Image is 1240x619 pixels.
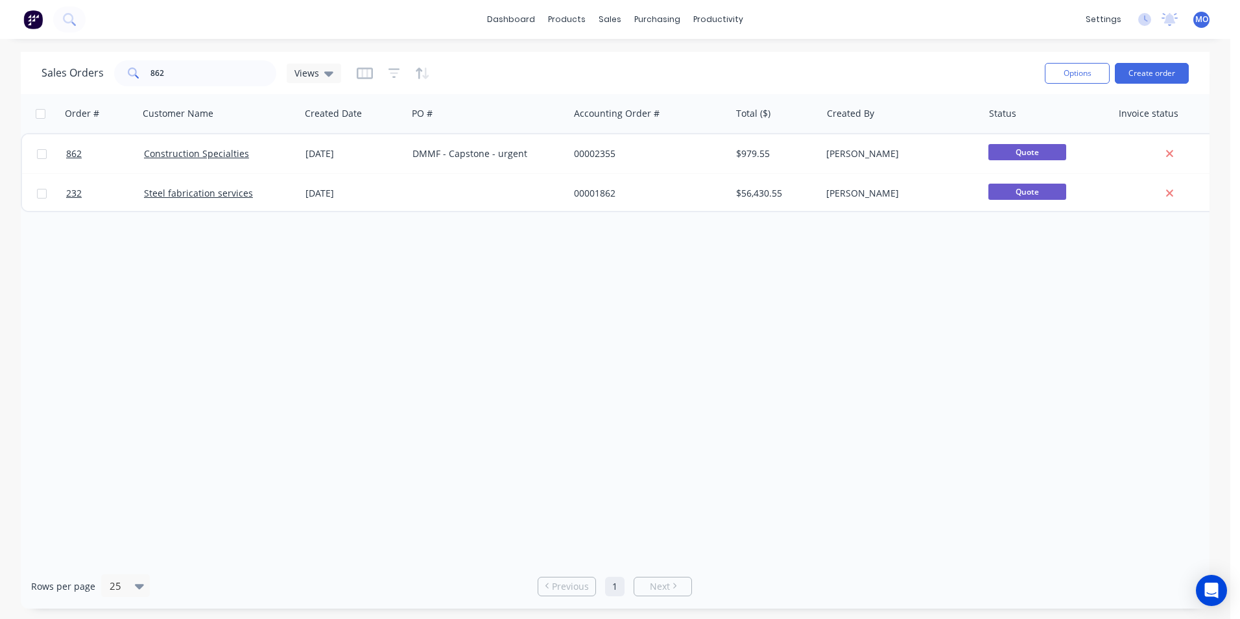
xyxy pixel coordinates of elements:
[542,10,592,29] div: products
[538,580,595,593] a: Previous page
[65,107,99,120] div: Order #
[826,187,970,200] div: [PERSON_NAME]
[687,10,750,29] div: productivity
[23,10,43,29] img: Factory
[988,144,1066,160] span: Quote
[532,577,697,596] ul: Pagination
[412,107,433,120] div: PO #
[736,187,812,200] div: $56,430.55
[66,187,82,200] span: 232
[150,60,277,86] input: Search...
[736,107,770,120] div: Total ($)
[305,187,402,200] div: [DATE]
[988,184,1066,200] span: Quote
[827,107,874,120] div: Created By
[31,580,95,593] span: Rows per page
[144,187,253,199] a: Steel fabrication services
[1045,63,1110,84] button: Options
[592,10,628,29] div: sales
[481,10,542,29] a: dashboard
[826,147,970,160] div: [PERSON_NAME]
[552,580,589,593] span: Previous
[42,67,104,79] h1: Sales Orders
[736,147,812,160] div: $979.55
[143,107,213,120] div: Customer Name
[650,580,670,593] span: Next
[305,107,362,120] div: Created Date
[1196,575,1227,606] div: Open Intercom Messenger
[305,147,402,160] div: [DATE]
[574,187,718,200] div: 00001862
[66,147,82,160] span: 862
[1079,10,1128,29] div: settings
[574,147,718,160] div: 00002355
[66,174,144,213] a: 232
[1119,107,1178,120] div: Invoice status
[144,147,249,160] a: Construction Specialties
[412,147,556,160] div: DMMF - Capstone - urgent
[574,107,660,120] div: Accounting Order #
[1115,63,1189,84] button: Create order
[1195,14,1208,25] span: MO
[634,580,691,593] a: Next page
[605,577,625,596] a: Page 1 is your current page
[989,107,1016,120] div: Status
[628,10,687,29] div: purchasing
[66,134,144,173] a: 862
[294,66,319,80] span: Views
